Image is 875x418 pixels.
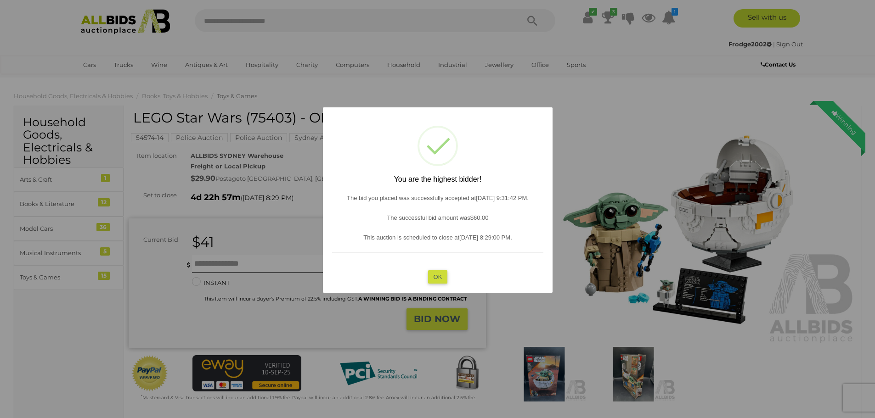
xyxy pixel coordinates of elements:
span: [DATE] 8:29:00 PM [459,234,510,241]
p: The successful bid amount was [332,212,543,223]
p: The bid you placed was successfully accepted at . [332,192,543,203]
p: This auction is scheduled to close at . [332,232,543,243]
span: $60.00 [470,214,488,221]
span: [DATE] 9:31:42 PM [476,194,527,201]
h2: You are the highest bidder! [332,175,543,184]
button: OK [428,270,447,283]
